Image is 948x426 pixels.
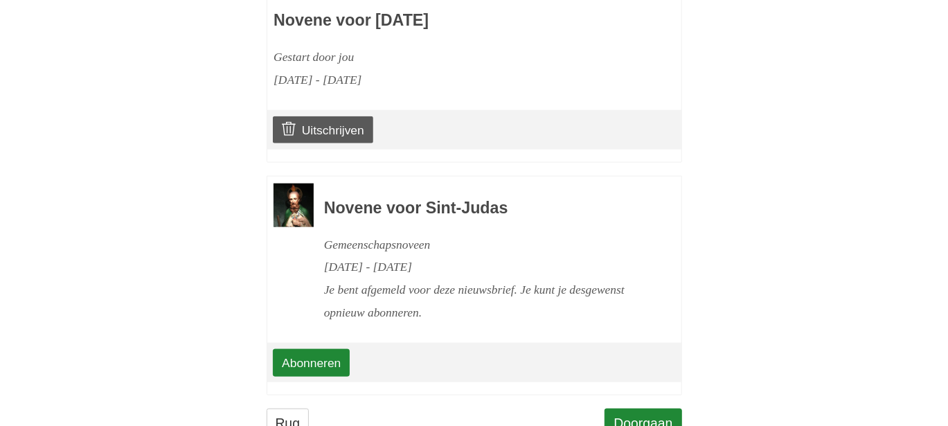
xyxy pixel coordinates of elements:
font: Gestart door jou [274,50,354,64]
font: [DATE] - [DATE] [274,73,361,87]
font: Uitschrijven [302,123,364,137]
a: Uitschrijven [273,116,373,144]
a: Abonneren [273,349,350,377]
font: Novene voor [DATE] [274,11,429,29]
font: Gemeenschapsnoveen [324,238,431,251]
font: Novene voor Sint-Judas [324,199,508,217]
img: Novene-afbeelding [274,184,314,227]
font: Abonneren [282,356,341,370]
font: [DATE] - [DATE] [324,260,412,274]
font: Je bent afgemeld voor deze nieuwsbrief. Je kunt je desgewenst opnieuw abonneren. [324,283,625,319]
